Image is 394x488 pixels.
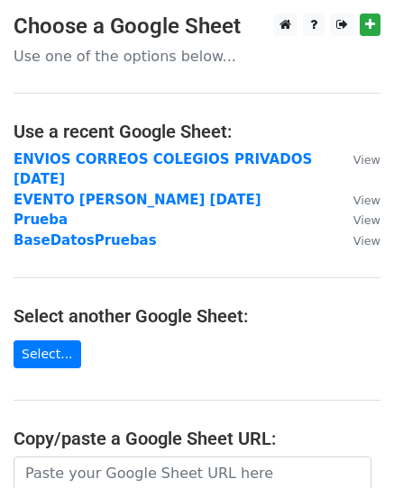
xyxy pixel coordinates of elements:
[14,14,380,40] h3: Choose a Google Sheet
[14,192,261,208] a: EVENTO [PERSON_NAME] [DATE]
[14,151,312,188] a: ENVIOS CORREOS COLEGIOS PRIVADOS [DATE]
[14,121,380,142] h4: Use a recent Google Sheet:
[335,192,380,208] a: View
[353,213,380,227] small: View
[14,340,81,368] a: Select...
[335,151,380,167] a: View
[353,194,380,207] small: View
[14,428,380,449] h4: Copy/paste a Google Sheet URL:
[335,212,380,228] a: View
[353,234,380,248] small: View
[14,47,380,66] p: Use one of the options below...
[14,305,380,327] h4: Select another Google Sheet:
[353,153,380,167] small: View
[14,232,157,249] a: BaseDatosPruebas
[14,212,68,228] a: Prueba
[335,232,380,249] a: View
